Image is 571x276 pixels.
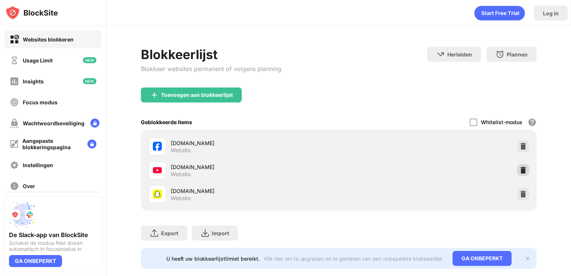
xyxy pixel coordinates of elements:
[9,231,97,239] div: De Slack-app van BlockSite
[10,77,19,86] img: insights-off.svg
[9,240,97,252] div: Schakel de modus Niet storen automatisch in focusmodus in
[171,171,191,178] div: Website
[23,57,53,64] div: Usage Limit
[23,99,58,105] div: Focus modus
[453,251,512,266] div: GA ONBEPERKT
[264,255,444,262] div: Klik hier om te upgraden en te genieten van een onbeperkte blokkeerlijst.
[161,230,178,236] div: Export
[161,92,233,98] div: Toevoegen aan blokkeerlijst
[10,160,19,170] img: settings-off.svg
[23,162,53,168] div: Instellingen
[525,255,531,261] img: x-button.svg
[10,35,19,44] img: block-on.svg
[171,187,339,195] div: [DOMAIN_NAME]
[5,5,58,20] img: logo-blocksite.svg
[10,181,19,191] img: about-off.svg
[23,120,84,126] div: Wachtwoordbeveiliging
[10,139,19,148] img: customize-block-page-off.svg
[83,78,96,84] img: new-icon.svg
[83,57,96,63] img: new-icon.svg
[141,47,281,62] div: Blokkeerlijst
[90,119,99,128] img: lock-menu.svg
[9,255,62,267] div: GA ONBEPERKT
[153,166,162,175] img: favicons
[23,78,44,85] div: Insights
[171,139,339,147] div: [DOMAIN_NAME]
[141,65,281,73] div: Blokkeer websites permanent of volgens planning
[10,98,19,107] img: focus-off.svg
[10,56,19,65] img: time-usage-off.svg
[87,139,96,148] img: lock-menu.svg
[9,201,36,228] img: push-slack.svg
[507,51,528,58] div: Plannen
[212,230,229,236] div: Import
[481,119,522,125] div: Whitelist-modus
[171,195,191,202] div: Website
[23,36,74,43] div: Websites blokkeren
[153,142,162,151] img: favicons
[10,119,19,128] img: password-protection-off.svg
[447,51,472,58] div: Herleiden
[22,138,81,150] div: Aangepaste blokkeringspagina
[141,119,192,125] div: Geblokkeerde items
[23,183,35,189] div: Over
[474,6,525,21] div: animation
[171,147,191,154] div: Website
[543,10,559,16] div: Log in
[166,255,260,262] div: U heeft uw blokkeerlijstlimiet bereikt.
[153,190,162,199] img: favicons
[171,163,339,171] div: [DOMAIN_NAME]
